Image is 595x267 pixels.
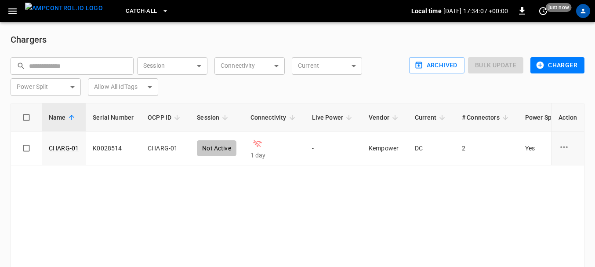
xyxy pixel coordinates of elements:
div: charge point options [559,142,577,155]
td: K0028514 [86,132,141,165]
p: Local time [411,7,442,15]
img: ampcontrol.io logo [25,3,103,14]
button: set refresh interval [536,4,550,18]
span: Power Split [525,109,581,126]
p: [DATE] 17:34:07 +00:00 [443,7,508,15]
td: DC [408,132,455,165]
span: Connectivity [250,112,298,123]
div: Not Active [197,140,236,156]
span: Vendor [369,112,401,123]
span: Current [415,112,448,123]
span: OCPP ID [148,112,183,123]
span: Catch-all [126,6,157,16]
button: Archived [409,57,464,73]
span: just now [546,3,572,12]
th: Serial Number [86,103,141,132]
td: Kempower [362,132,408,165]
span: Name [49,112,77,123]
p: 1 day [250,151,298,160]
th: Action [551,103,584,132]
h6: Chargers [11,33,584,47]
button: Charger [530,57,584,73]
a: CHARG-01 [49,144,79,153]
td: - [305,132,362,165]
span: # Connectors [462,112,511,123]
td: Yes [518,132,588,165]
div: profile-icon [576,4,590,18]
button: Catch-all [122,3,172,20]
span: Live Power [312,112,355,123]
td: CHARG-01 [141,132,190,165]
td: 2 [455,132,518,165]
span: Session [197,112,231,123]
